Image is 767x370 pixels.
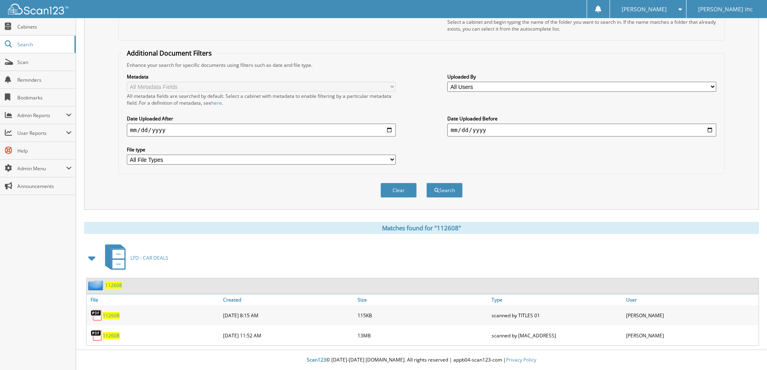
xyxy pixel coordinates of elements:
[17,94,72,101] span: Bookmarks
[221,307,356,323] div: [DATE] 8:15 AM
[490,307,624,323] div: scanned by TITLES 01
[447,124,716,136] input: end
[380,183,417,198] button: Clear
[91,309,103,321] img: PDF.png
[506,356,536,363] a: Privacy Policy
[447,115,716,122] label: Date Uploaded Before
[84,222,759,234] div: Matches found for "112608"
[17,76,72,83] span: Reminders
[490,327,624,343] div: scanned by [MAC_ADDRESS]
[100,242,168,274] a: LFD - CAR DEALS
[127,146,396,153] label: File type
[447,73,716,80] label: Uploaded By
[127,93,396,106] div: All metadata fields are searched by default. Select a cabinet with metadata to enable filtering b...
[307,356,326,363] span: Scan123
[356,307,490,323] div: 115KB
[127,115,396,122] label: Date Uploaded After
[622,7,667,12] span: [PERSON_NAME]
[221,327,356,343] div: [DATE] 11:52 AM
[17,23,72,30] span: Cabinets
[17,147,72,154] span: Help
[123,49,216,58] legend: Additional Document Filters
[221,294,356,305] a: Created
[490,294,624,305] a: Type
[130,254,168,261] span: LFD - CAR DEALS
[17,41,70,48] span: Search
[624,294,759,305] a: User
[127,73,396,80] label: Metadata
[624,327,759,343] div: [PERSON_NAME]
[76,350,767,370] div: © [DATE]-[DATE] [DOMAIN_NAME]. All rights reserved | appb04-scan123-com |
[17,183,72,190] span: Announcements
[624,307,759,323] div: [PERSON_NAME]
[17,59,72,66] span: Scan
[87,294,221,305] a: File
[17,130,66,136] span: User Reports
[88,280,105,290] img: folder2.png
[17,112,66,119] span: Admin Reports
[356,327,490,343] div: 13MB
[426,183,463,198] button: Search
[103,332,120,339] a: 112608
[91,329,103,341] img: PDF.png
[103,312,120,319] a: 112608
[127,124,396,136] input: start
[447,19,716,32] div: Select a cabinet and begin typing the name of the folder you want to search in. If the name match...
[105,282,122,289] a: 112608
[698,7,753,12] span: [PERSON_NAME] Inc
[356,294,490,305] a: Size
[17,165,66,172] span: Admin Menu
[8,4,68,14] img: scan123-logo-white.svg
[123,62,720,68] div: Enhance your search for specific documents using filters such as date and file type.
[211,99,222,106] a: here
